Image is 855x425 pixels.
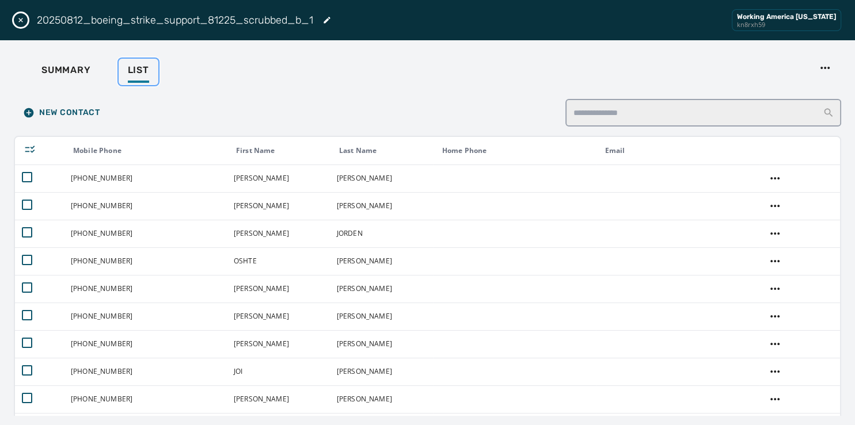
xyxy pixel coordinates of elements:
td: [PERSON_NAME] [227,303,330,330]
td: [PERSON_NAME] [227,220,330,247]
td: [PHONE_NUMBER] [64,192,227,220]
td: [PHONE_NUMBER] [64,358,227,385]
div: Email [605,146,758,155]
td: [PHONE_NUMBER] [64,220,227,247]
div: Home Phone [442,146,595,155]
td: [PHONE_NUMBER] [64,303,227,330]
td: [PHONE_NUMBER] [64,247,227,275]
td: [PERSON_NAME] [330,275,433,303]
td: [PERSON_NAME] [330,247,433,275]
td: OSHTE [227,247,330,275]
div: First Name [236,146,329,155]
td: [PERSON_NAME] [227,192,330,220]
td: [PHONE_NUMBER] [64,385,227,413]
td: [PERSON_NAME] [227,330,330,358]
div: Last Name [339,146,432,155]
td: [PHONE_NUMBER] [64,164,227,192]
div: Working America [US_STATE] [737,12,836,21]
td: [PHONE_NUMBER] [64,330,227,358]
button: Edit List [322,16,332,25]
td: [PERSON_NAME] [330,385,433,413]
td: [PERSON_NAME] [227,164,330,192]
td: JORDEN [330,220,433,247]
h2: 20250812_boeing_strike_support_81225_scrubbed_b_1 [37,12,313,28]
td: [PERSON_NAME] [330,358,433,385]
td: [PERSON_NAME] [227,275,330,303]
div: kn8rxh59 [737,21,836,28]
td: [PERSON_NAME] [330,303,433,330]
td: [PERSON_NAME] [330,330,433,358]
td: JOI [227,358,330,385]
td: [PERSON_NAME] [227,385,330,413]
td: [PERSON_NAME] [330,164,433,192]
td: [PERSON_NAME] [330,192,433,220]
div: Mobile Phone [73,146,226,155]
td: [PHONE_NUMBER] [64,275,227,303]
